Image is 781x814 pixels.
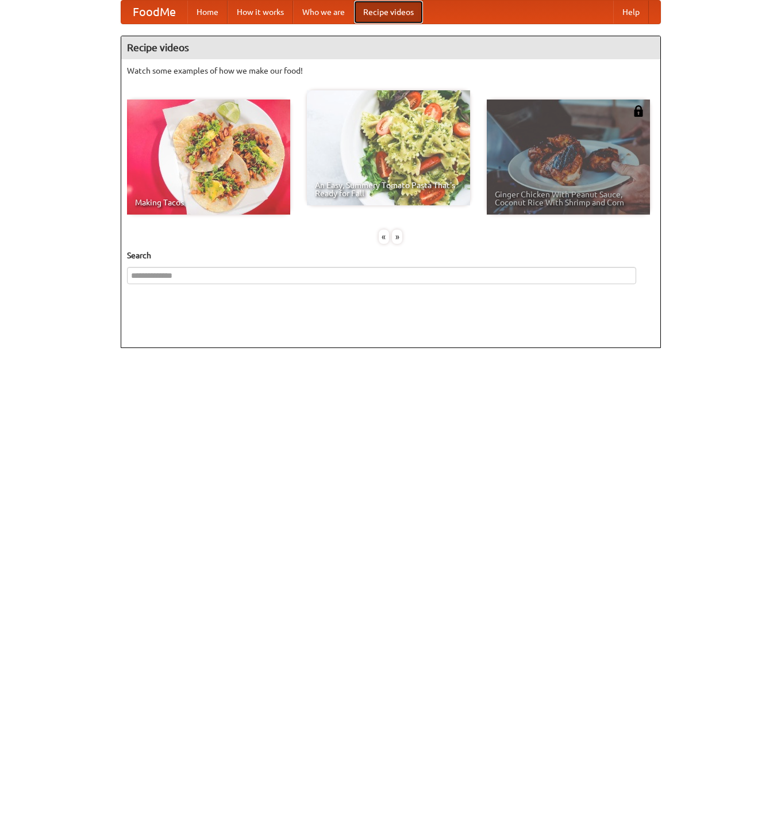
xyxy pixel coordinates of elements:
a: FoodMe [121,1,187,24]
a: Making Tacos [127,100,290,215]
a: How it works [228,1,293,24]
div: » [392,230,402,244]
h4: Recipe videos [121,36,660,59]
h5: Search [127,250,655,261]
p: Watch some examples of how we make our food! [127,65,655,77]
a: Recipe videos [354,1,423,24]
span: Making Tacos [135,198,282,207]
a: Who we are [293,1,354,24]
a: Help [613,1,649,24]
span: An Easy, Summery Tomato Pasta That's Ready for Fall [315,181,462,197]
div: « [379,230,389,244]
a: Home [187,1,228,24]
img: 483408.png [633,105,644,117]
a: An Easy, Summery Tomato Pasta That's Ready for Fall [307,90,470,205]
